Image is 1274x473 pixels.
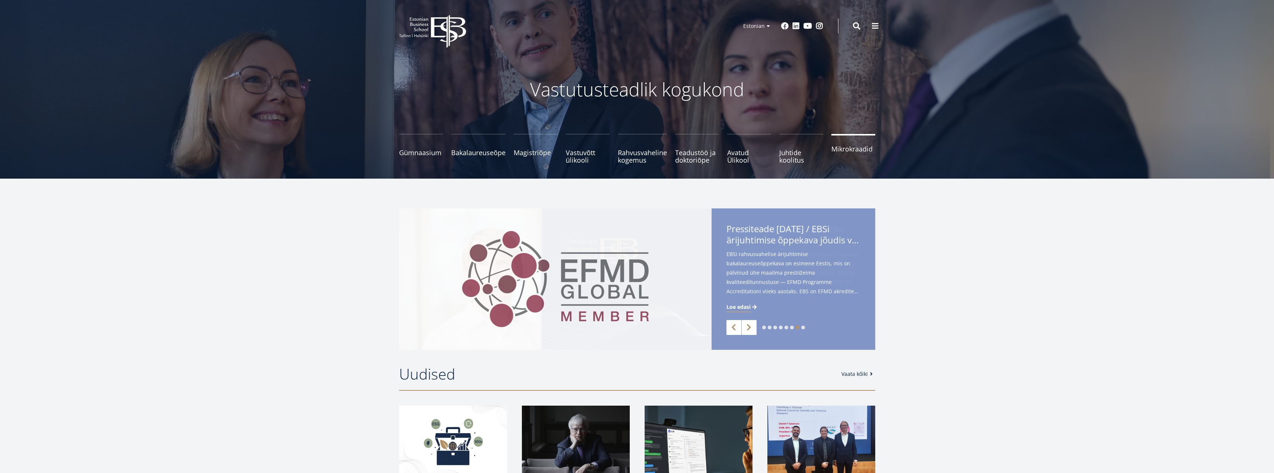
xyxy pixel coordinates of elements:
[803,22,812,30] a: Youtube
[779,134,823,164] a: Juhtide koolitus
[792,22,800,30] a: Linkedin
[773,326,777,329] a: 3
[831,134,875,164] a: Mikrokraadid
[618,149,667,164] span: Rahvusvaheline kogemus
[451,134,506,164] a: Bakalaureuseõpe
[762,326,766,329] a: 1
[801,326,805,329] a: 8
[831,145,875,153] span: Mikrokraadid
[742,320,757,335] a: Next
[816,22,823,30] a: Instagram
[779,149,823,164] span: Juhtide koolitus
[726,249,860,298] span: EBSi rahvusvahelise ärijuhtimise bakalaureuseõppekava on esimene Eestis, mis on pälvinud ühe maai...
[726,320,741,335] a: Previous
[768,326,771,329] a: 2
[726,303,758,311] a: Loe edasi
[726,223,860,248] span: Pressiteade [DATE] / EBSi
[566,149,610,164] span: Vastuvõtt ülikooli
[727,134,771,164] a: Avatud Ülikool
[779,326,783,329] a: 4
[399,149,443,156] span: Gümnaasium
[841,370,875,378] a: Vaata kõiki
[440,78,834,100] p: Vastutusteadlik kogukond
[790,326,794,329] a: 6
[566,134,610,164] a: Vastuvõtt ülikooli
[675,134,719,164] a: Teadustöö ja doktoriõpe
[618,134,667,164] a: Rahvusvaheline kogemus
[399,365,834,383] h2: Uudised
[399,208,712,350] img: a
[399,134,443,164] a: Gümnaasium
[451,149,506,156] span: Bakalaureuseõpe
[781,22,789,30] a: Facebook
[675,149,719,164] span: Teadustöö ja doktoriõpe
[727,149,771,164] span: Avatud Ülikool
[514,149,558,156] span: Magistriõpe
[514,134,558,164] a: Magistriõpe
[726,234,860,246] span: ärijuhtimise õppekava jõudis viieaastase EFMD akrediteeringuga maailma parimate hulka
[784,326,788,329] a: 5
[726,287,860,296] span: Accreditationi viieks aastaks. EBS on EFMD akrediteeringu saanud juba varasemalt kolmeks aastaks,...
[726,303,751,311] span: Loe edasi
[796,326,799,329] a: 7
